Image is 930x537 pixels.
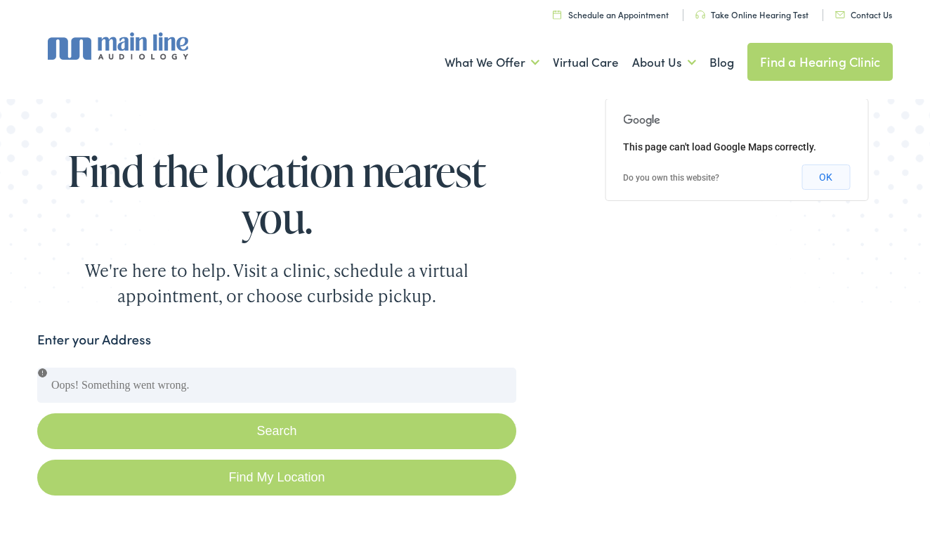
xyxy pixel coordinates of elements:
label: Enter your Address [37,330,151,350]
a: Main Line Audiology [37,27,241,86]
a: Find My Location [37,460,516,496]
input: Enter your address or zip code [37,368,516,403]
img: Main Line Audiology [37,32,188,60]
a: Take Online Hearing Test [695,8,808,20]
div: We're here to help. Visit a clinic, schedule a virtual appointment, or choose curbside pickup. [52,258,502,309]
span: This page can't load Google Maps correctly. [623,141,816,153]
a: Find a Hearing Clinic [747,43,893,81]
a: Virtual Care [553,37,619,89]
button: OK [801,164,850,190]
button: Search [37,413,516,449]
a: What We Offer [445,37,539,89]
a: About Us [632,37,696,89]
h1: Find the location nearest you. [37,148,516,240]
a: Schedule an Appointment [553,8,669,20]
a: Do you own this website? [623,173,719,183]
a: Contact Us [835,8,892,20]
a: Blog [709,37,734,89]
